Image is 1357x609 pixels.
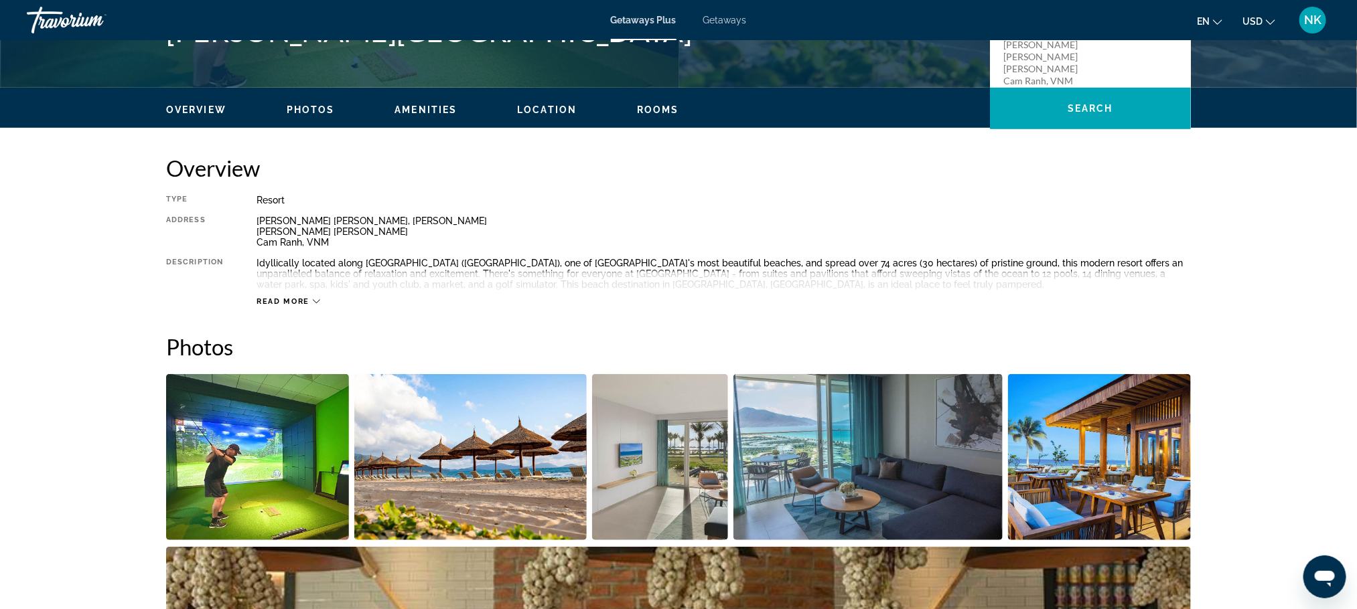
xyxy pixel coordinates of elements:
[1303,555,1346,598] iframe: Bouton de lancement de la fenêtre de messagerie
[637,104,679,115] span: Rooms
[1304,13,1322,27] span: NK
[703,15,747,25] a: Getaways
[611,15,676,25] a: Getaways Plus
[1242,11,1275,31] button: Change currency
[257,258,1191,290] div: Idyllically located along [GEOGRAPHIC_DATA] ([GEOGRAPHIC_DATA]), one of [GEOGRAPHIC_DATA]'s most ...
[166,215,223,248] div: Address
[257,195,1191,205] div: Resort
[395,104,457,116] button: Amenities
[166,195,223,205] div: Type
[287,104,335,116] button: Photos
[1197,16,1210,27] span: en
[733,373,1003,541] button: Open full-screen image slider
[354,373,587,541] button: Open full-screen image slider
[257,296,320,307] button: Read more
[1068,103,1113,114] span: Search
[395,104,457,115] span: Amenities
[517,104,577,116] button: Location
[166,155,1191,181] h2: Overview
[287,104,335,115] span: Photos
[1197,11,1222,31] button: Change language
[27,3,161,37] a: Travorium
[257,215,1191,248] div: [PERSON_NAME] [PERSON_NAME], [PERSON_NAME] [PERSON_NAME] [PERSON_NAME] Cam Ranh, VNM
[257,297,309,306] span: Read more
[990,88,1191,129] button: Search
[166,258,223,290] div: Description
[166,373,349,541] button: Open full-screen image slider
[1008,373,1191,541] button: Open full-screen image slider
[166,104,226,116] button: Overview
[166,333,1191,360] h2: Photos
[517,104,577,115] span: Location
[1003,15,1111,87] p: [PERSON_NAME] [PERSON_NAME], [PERSON_NAME] [PERSON_NAME] [PERSON_NAME] Cam Ranh, VNM
[1295,6,1330,34] button: User Menu
[592,373,728,541] button: Open full-screen image slider
[1242,16,1263,27] span: USD
[166,104,226,115] span: Overview
[637,104,679,116] button: Rooms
